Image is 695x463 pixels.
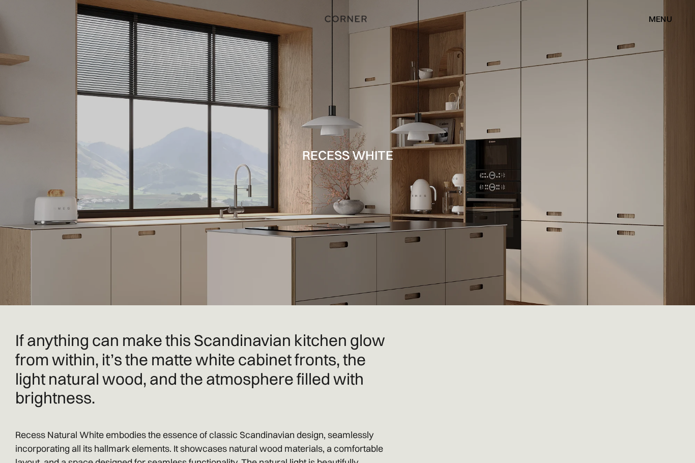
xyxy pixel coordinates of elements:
h2: If anything can make this Scandinavian kitchen glow from within, it’s the matte white cabinet fro... [15,331,398,408]
h1: Recess White [302,148,393,162]
div: menu [639,10,672,27]
div: menu [649,15,672,23]
a: home [313,12,383,25]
